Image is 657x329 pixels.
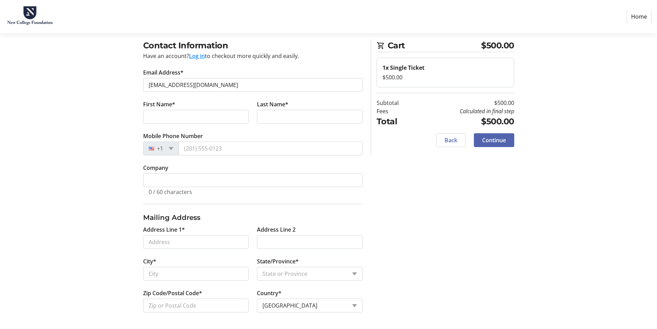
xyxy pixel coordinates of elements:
[143,212,362,223] h3: Mailing Address
[377,99,416,107] td: Subtotal
[143,289,202,297] label: Zip Code/Postal Code*
[143,132,203,140] label: Mobile Phone Number
[382,73,508,81] div: $500.00
[143,164,168,172] label: Company
[179,142,362,155] input: (201) 555-0123
[143,257,156,265] label: City*
[445,136,457,144] span: Back
[143,68,183,77] label: Email Address*
[143,100,175,108] label: First Name*
[481,39,514,52] span: $500.00
[416,99,514,107] td: $500.00
[416,115,514,128] td: $500.00
[143,235,249,249] input: Address
[416,107,514,115] td: Calculated in final step
[143,299,249,312] input: Zip or Postal Code
[257,225,296,234] label: Address Line 2
[377,115,416,128] td: Total
[382,64,425,71] strong: 1x Single Ticket
[474,133,514,147] button: Continue
[189,52,205,60] button: Log in
[482,136,506,144] span: Continue
[143,52,362,60] div: Have an account? to checkout more quickly and easily.
[143,267,249,281] input: City
[149,188,192,196] tr-character-limit: 0 / 60 characters
[257,100,288,108] label: Last Name*
[257,257,299,265] label: State/Province*
[436,133,466,147] button: Back
[6,3,54,30] img: New College Foundation's Logo
[377,107,416,115] td: Fees
[143,39,362,52] h2: Contact Information
[257,289,281,297] label: Country*
[388,39,481,52] span: Cart
[627,10,651,23] a: Home
[143,225,185,234] label: Address Line 1*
